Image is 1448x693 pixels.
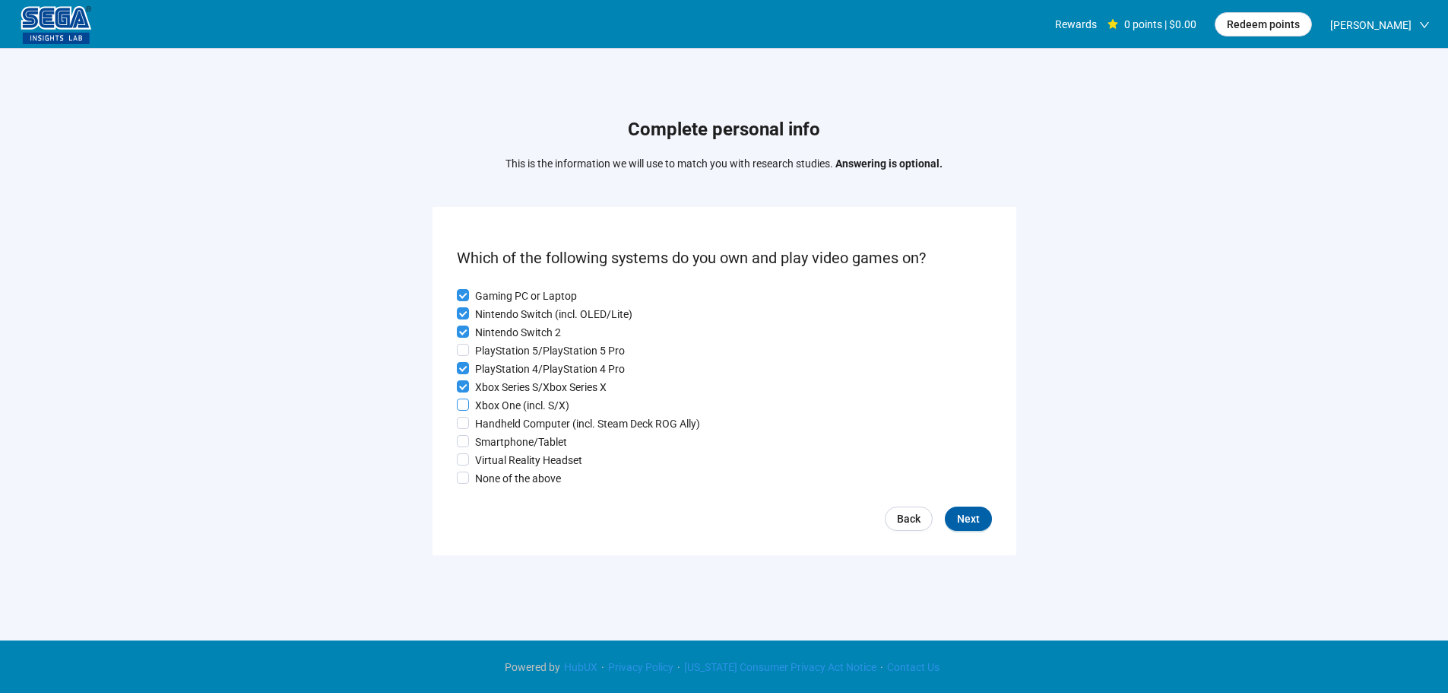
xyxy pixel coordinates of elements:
button: Redeem points [1215,12,1312,37]
p: Smartphone/Tablet [475,434,567,450]
a: HubUX [560,661,601,673]
p: PlayStation 5/PlayStation 5 Pro [475,342,625,359]
h1: Complete personal info [505,116,943,145]
button: Next [945,507,992,531]
a: Privacy Policy [604,661,677,673]
p: Virtual Reality Headset [475,452,582,469]
p: Gaming PC or Laptop [475,288,577,304]
p: Xbox One (incl. S/X) [475,397,569,414]
a: Back [885,507,933,531]
p: Which of the following systems do you own and play video games on? [457,246,992,270]
p: This is the information we will use to match you with research studies. [505,155,943,172]
span: Next [957,510,980,527]
p: Handheld Computer (incl. Steam Deck ROG Ally) [475,415,700,432]
p: PlayStation 4/PlayStation 4 Pro [475,361,625,377]
span: Back [897,510,920,527]
p: None of the above [475,470,561,487]
div: · · · [505,659,943,676]
strong: Answering is optional. [835,157,943,170]
p: Nintendo Switch 2 [475,324,561,341]
a: [US_STATE] Consumer Privacy Act Notice [680,661,880,673]
p: Xbox Series S/Xbox Series X [475,379,607,396]
span: Powered by [505,661,560,673]
span: star [1107,19,1118,30]
span: [PERSON_NAME] [1330,1,1412,49]
a: Contact Us [883,661,943,673]
span: Redeem points [1227,16,1300,33]
span: down [1419,20,1430,30]
p: Nintendo Switch (incl. OLED/Lite) [475,306,632,323]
